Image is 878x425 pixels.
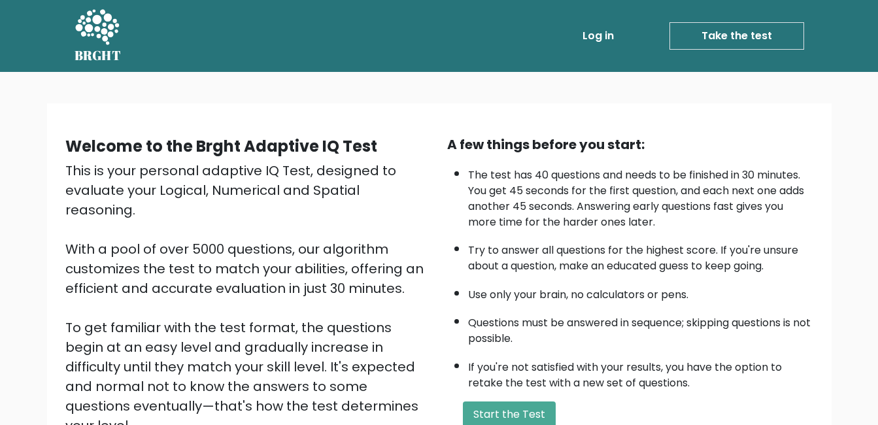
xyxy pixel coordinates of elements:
[468,161,813,230] li: The test has 40 questions and needs to be finished in 30 minutes. You get 45 seconds for the firs...
[468,280,813,303] li: Use only your brain, no calculators or pens.
[65,135,377,157] b: Welcome to the Brght Adaptive IQ Test
[75,5,122,67] a: BRGHT
[75,48,122,63] h5: BRGHT
[468,309,813,347] li: Questions must be answered in sequence; skipping questions is not possible.
[468,353,813,391] li: If you're not satisfied with your results, you have the option to retake the test with a new set ...
[577,23,619,49] a: Log in
[669,22,804,50] a: Take the test
[447,135,813,154] div: A few things before you start:
[468,236,813,274] li: Try to answer all questions for the highest score. If you're unsure about a question, make an edu...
